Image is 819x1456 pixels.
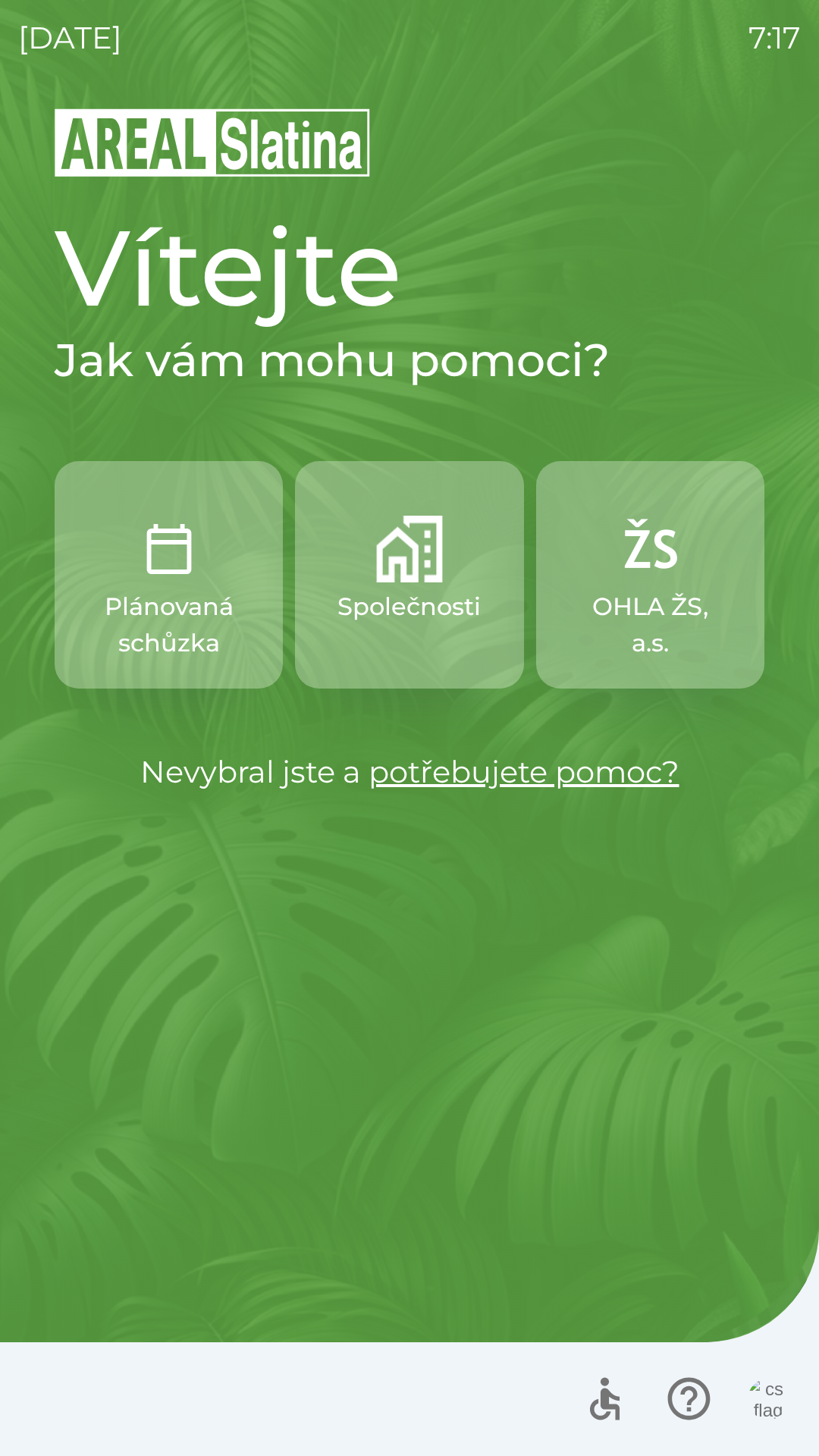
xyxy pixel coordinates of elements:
p: Plánovaná schůzka [91,588,246,661]
p: [DATE] [18,15,122,61]
img: cs flag [748,1379,789,1420]
button: Plánovaná schůzka [55,461,283,689]
button: Společnosti [295,461,523,689]
a: potřebujete pomoc? [369,753,679,790]
button: OHLA ŽS, a.s. [536,461,764,689]
img: 9f72f9f4-8902-46ff-b4e6-bc4241ee3c12.png [617,516,683,582]
h2: Jak vám mohu pomoci? [55,332,764,388]
p: 7:17 [748,15,801,61]
p: Nevybral jste a [55,749,764,795]
h1: Vítejte [55,203,764,332]
p: Společnosti [337,588,481,625]
img: Logo [55,106,764,179]
img: 0ea463ad-1074-4378-bee6-aa7a2f5b9440.png [136,516,202,582]
p: OHLA ŽS, a.s. [573,588,728,661]
img: 58b4041c-2a13-40f9-aad2-b58ace873f8c.png [376,516,443,582]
